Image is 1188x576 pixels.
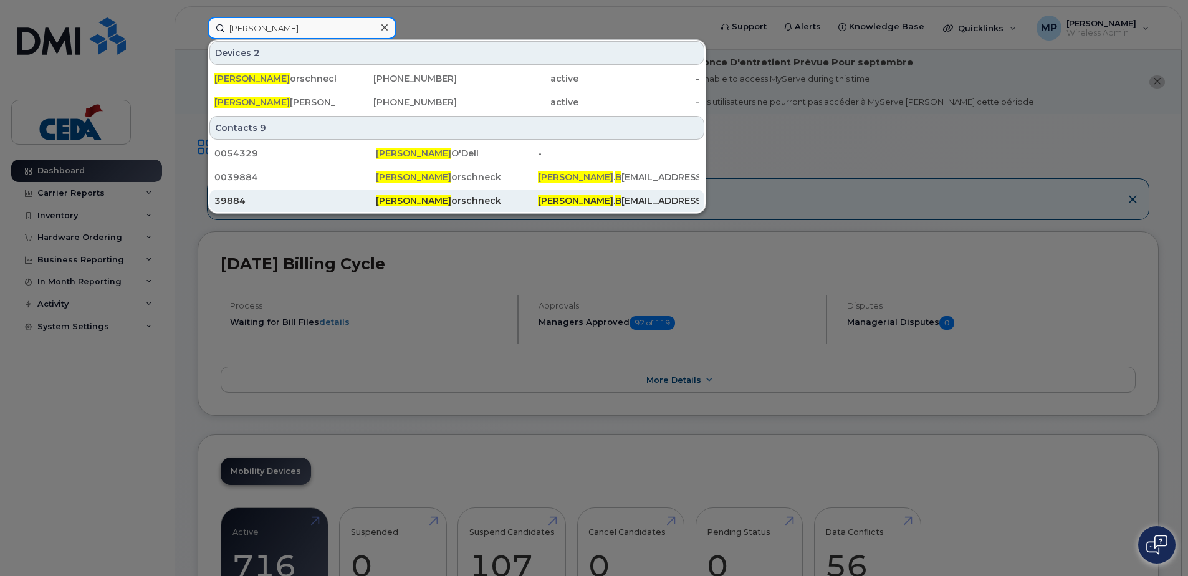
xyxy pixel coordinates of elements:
[615,171,621,183] span: B
[214,171,376,183] div: 0039884
[209,142,704,165] a: 0054329[PERSON_NAME]O'Dell-
[209,116,704,140] div: Contacts
[214,194,376,207] div: 39884
[1146,535,1167,555] img: Open chat
[376,147,537,160] div: O'Dell
[538,147,699,160] div: -
[376,195,451,206] span: [PERSON_NAME]
[214,147,376,160] div: 0054329
[336,72,457,85] div: [PHONE_NUMBER]
[457,96,578,108] div: active
[578,72,700,85] div: -
[209,67,704,90] a: [PERSON_NAME]orschneck[PHONE_NUMBER]active-
[260,122,266,134] span: 9
[457,72,578,85] div: active
[336,96,457,108] div: [PHONE_NUMBER]
[209,166,704,188] a: 0039884[PERSON_NAME]orschneck[PERSON_NAME].B[EMAIL_ADDRESS][DOMAIN_NAME]
[538,171,699,183] div: . [EMAIL_ADDRESS][DOMAIN_NAME]
[376,171,537,183] div: orschneck
[214,72,336,85] div: orschneck
[578,96,700,108] div: -
[214,96,336,108] div: [PERSON_NAME]'s Ww/5875901467
[538,171,613,183] span: [PERSON_NAME]
[376,194,537,207] div: orschneck
[538,195,613,206] span: [PERSON_NAME]
[254,47,260,59] span: 2
[214,97,290,108] span: [PERSON_NAME]
[209,190,704,212] a: 39884[PERSON_NAME]orschneck[PERSON_NAME].B[EMAIL_ADDRESS][DOMAIN_NAME]
[376,171,451,183] span: [PERSON_NAME]
[615,195,621,206] span: B
[209,91,704,113] a: [PERSON_NAME][PERSON_NAME]'s Ww/5875901467[PHONE_NUMBER]active-
[376,148,451,159] span: [PERSON_NAME]
[538,194,699,207] div: . [EMAIL_ADDRESS][DOMAIN_NAME]
[209,41,704,65] div: Devices
[214,73,290,84] span: [PERSON_NAME]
